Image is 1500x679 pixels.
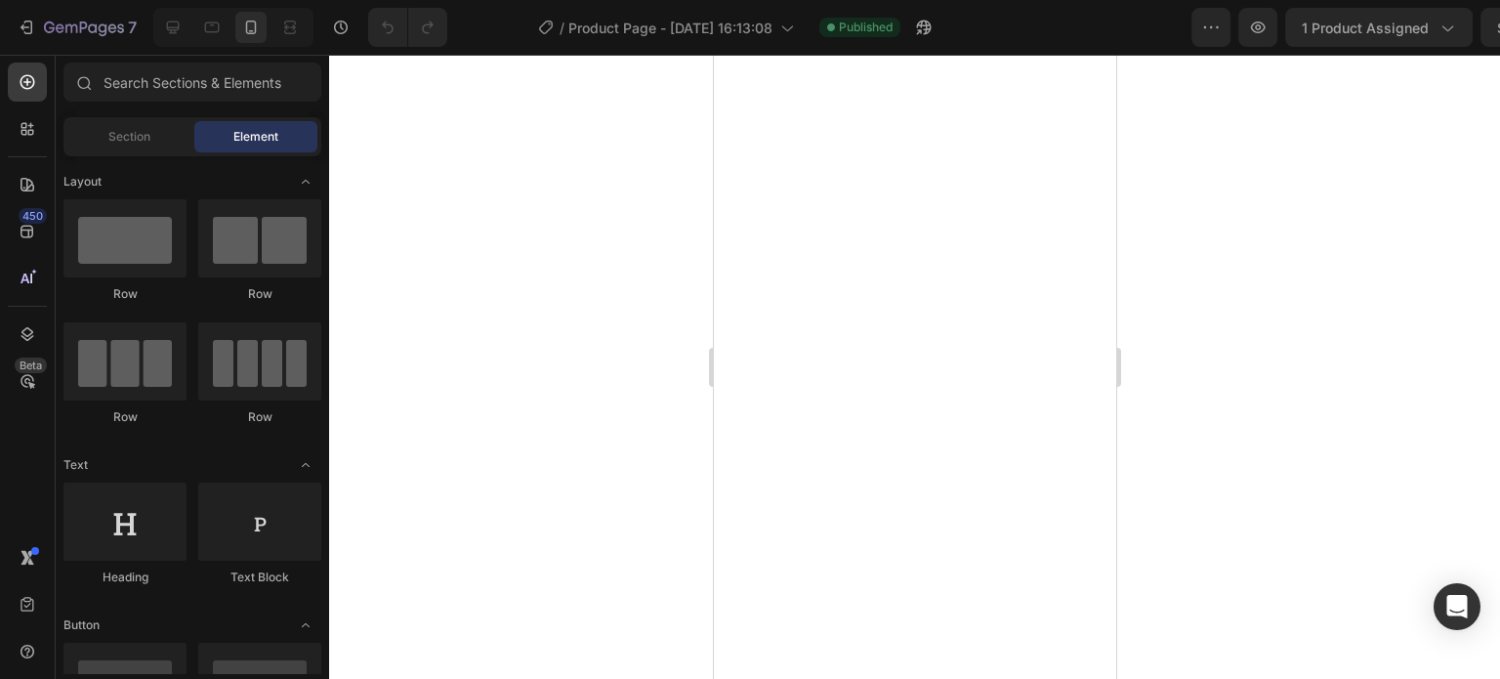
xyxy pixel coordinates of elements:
[1119,18,1246,38] span: 1 product assigned
[568,18,772,38] span: Product Page - [DATE] 16:13:08
[63,569,187,586] div: Heading
[1387,18,1436,38] div: Publish
[560,18,564,38] span: /
[1370,8,1452,47] button: Publish
[63,456,88,474] span: Text
[1103,8,1290,47] button: 1 product assigned
[108,128,150,146] span: Section
[1298,8,1362,47] button: Save
[1434,583,1480,630] div: Open Intercom Messenger
[63,616,100,634] span: Button
[198,285,321,303] div: Row
[63,63,321,102] input: Search Sections & Elements
[1314,20,1347,36] span: Save
[290,610,321,641] span: Toggle open
[19,208,47,224] div: 450
[63,408,187,426] div: Row
[8,8,146,47] button: 7
[368,8,447,47] div: Undo/Redo
[198,569,321,586] div: Text Block
[63,285,187,303] div: Row
[15,358,47,373] div: Beta
[233,128,278,146] span: Element
[714,55,1116,679] iframe: Design area
[290,449,321,481] span: Toggle open
[128,16,137,39] p: 7
[290,166,321,197] span: Toggle open
[198,408,321,426] div: Row
[63,173,102,191] span: Layout
[839,19,893,36] span: Published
